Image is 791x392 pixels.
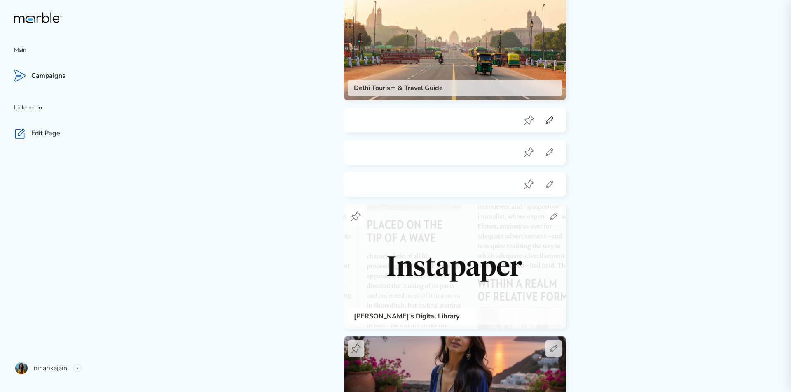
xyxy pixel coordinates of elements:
h3: Delhi Tourism & Travel Guide [354,83,556,93]
p: Campaigns [31,72,66,80]
p: Edit Page [31,129,60,138]
p: niharikajain [34,363,67,373]
p: Link-in-bio [14,103,119,113]
h3: [PERSON_NAME]’s Digital Library [354,311,556,321]
p: Main [14,45,119,55]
